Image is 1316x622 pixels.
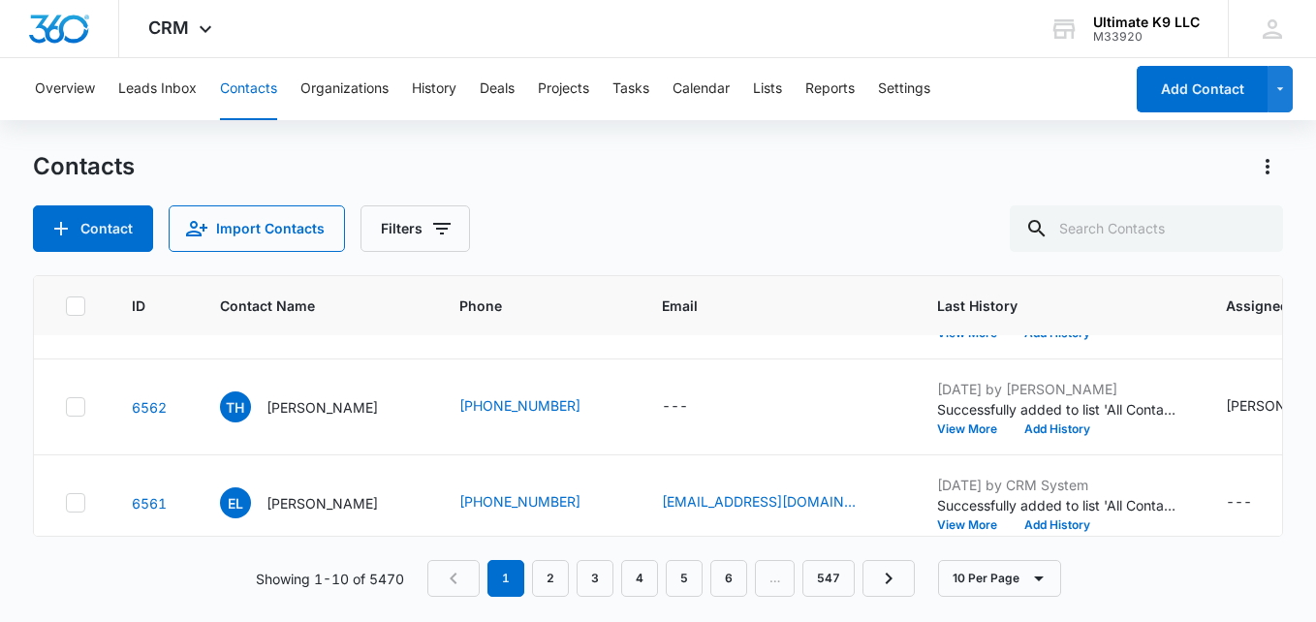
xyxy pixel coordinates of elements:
a: Page 6 [710,560,747,597]
button: History [412,58,456,120]
a: [EMAIL_ADDRESS][DOMAIN_NAME] [662,491,856,512]
button: Import Contacts [169,205,345,252]
div: Contact Name - Tawanda Hallwums - Select to Edit Field [220,391,413,422]
div: Phone - 2403465059 - Select to Edit Field [459,491,615,514]
span: EL [220,487,251,518]
p: [DATE] by CRM System [937,475,1179,495]
p: [DATE] by [PERSON_NAME] [937,379,1179,399]
button: Calendar [673,58,730,120]
div: Contact Name - Emily Linkins - Select to Edit Field [220,487,413,518]
a: Next Page [862,560,915,597]
button: Add History [1011,327,1104,339]
button: Tasks [612,58,649,120]
a: Page 5 [666,560,703,597]
span: CRM [148,17,189,38]
div: Email - - Select to Edit Field [662,395,723,419]
button: Settings [878,58,930,120]
div: account id [1093,30,1200,44]
button: Projects [538,58,589,120]
div: --- [1226,491,1252,514]
a: Navigate to contact details page for Tawanda Hallwums [132,399,167,416]
button: View More [937,327,1011,339]
input: Search Contacts [1010,205,1283,252]
span: TH [220,391,251,422]
button: Overview [35,58,95,120]
button: Add History [1011,423,1104,435]
p: [PERSON_NAME] [266,493,378,513]
button: Add Contact [1137,66,1268,112]
a: Page 3 [577,560,613,597]
div: Assigned To - - Select to Edit Field [1226,491,1287,514]
a: Page 547 [802,560,855,597]
button: Reports [805,58,855,120]
a: Navigate to contact details page for Emily Linkins [132,495,167,512]
button: View More [937,519,1011,531]
div: Phone - 2403467332 - Select to Edit Field [459,395,615,419]
button: View More [937,423,1011,435]
p: [PERSON_NAME] [266,397,378,418]
button: Leads Inbox [118,58,197,120]
h1: Contacts [33,152,135,181]
div: --- [662,395,688,419]
span: Contact Name [220,295,385,316]
a: [PHONE_NUMBER] [459,395,580,416]
nav: Pagination [427,560,915,597]
button: Organizations [300,58,389,120]
div: account name [1093,15,1200,30]
button: Add Contact [33,205,153,252]
span: Last History [937,295,1151,316]
button: Lists [753,58,782,120]
span: ID [132,295,145,316]
em: 1 [487,560,524,597]
span: Email [662,295,862,316]
a: Page 4 [621,560,658,597]
button: Deals [480,58,515,120]
button: Actions [1252,151,1283,182]
p: Showing 1-10 of 5470 [256,569,404,589]
div: Email - em195582@gmail.com - Select to Edit Field [662,491,891,514]
span: Phone [459,295,587,316]
button: Add History [1011,519,1104,531]
button: 10 Per Page [938,560,1061,597]
p: Successfully added to list 'All Contacts'. [937,399,1179,420]
a: [PHONE_NUMBER] [459,491,580,512]
p: Successfully added to list 'All Contacts'. [937,495,1179,515]
a: Page 2 [532,560,569,597]
button: Contacts [220,58,277,120]
button: Filters [360,205,470,252]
